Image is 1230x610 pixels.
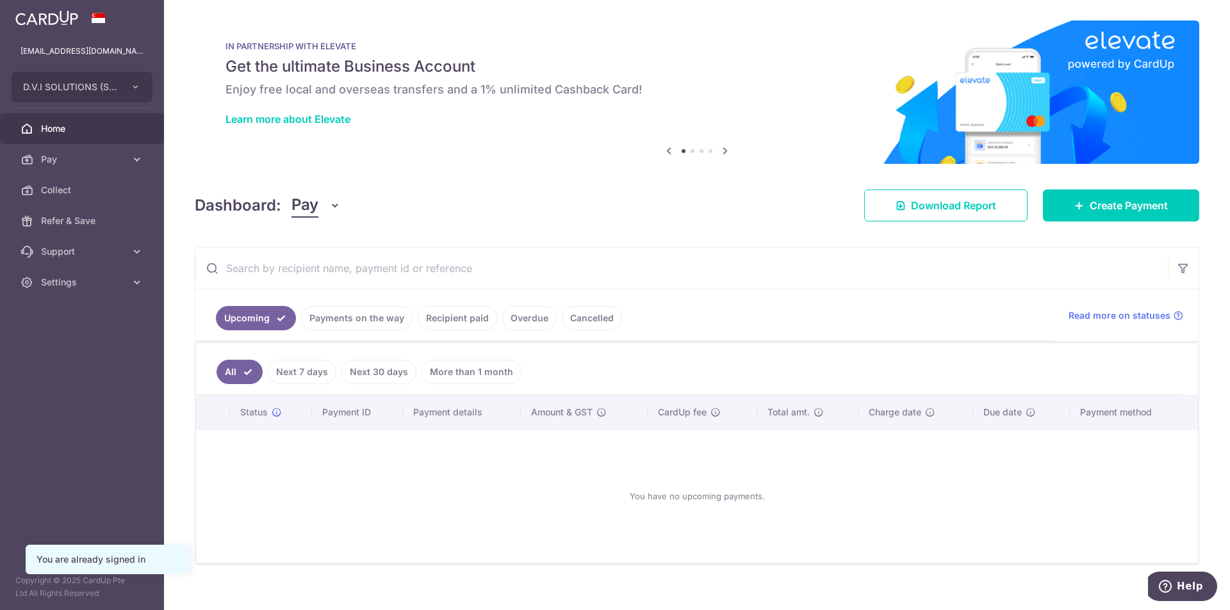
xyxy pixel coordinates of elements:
a: Learn more about Elevate [225,113,350,125]
img: CardUp [15,10,78,26]
span: CardUp fee [658,406,707,419]
span: Amount & GST [531,406,593,419]
button: D.V.I SOLUTIONS (S) PTE. LTD. [12,72,152,102]
img: Renovation banner [195,20,1199,164]
a: Overdue [502,306,557,330]
div: You are already signed in [37,553,179,566]
span: Download Report [911,198,996,213]
span: Collect [41,184,126,197]
a: Read more on statuses [1069,309,1183,322]
input: Search by recipient name, payment id or reference [195,248,1168,289]
th: Payment method [1070,396,1198,429]
span: Due date [983,406,1022,419]
a: More than 1 month [422,360,521,384]
a: Upcoming [216,306,296,330]
a: Download Report [864,189,1028,221]
a: Next 7 days [268,360,336,384]
span: D.V.I SOLUTIONS (S) PTE. LTD. [23,81,118,93]
span: Support [41,245,126,258]
p: IN PARTNERSHIP WITH ELEVATE [225,41,1168,51]
span: Charge date [869,406,921,419]
a: Payments on the way [301,306,413,330]
span: Pay [41,153,126,166]
a: Next 30 days [341,360,416,384]
h4: Dashboard: [195,194,281,217]
p: [EMAIL_ADDRESS][DOMAIN_NAME] [20,45,143,58]
span: Pay [291,193,318,218]
iframe: Opens a widget where you can find more information [1148,572,1217,604]
span: Settings [41,276,126,289]
a: Create Payment [1043,189,1199,221]
th: Payment ID [312,396,403,429]
button: Pay [291,193,341,218]
span: Create Payment [1090,198,1168,213]
a: Cancelled [562,306,622,330]
a: Recipient paid [418,306,497,330]
span: Refer & Save [41,214,126,227]
h5: Get the ultimate Business Account [225,56,1168,77]
span: Read more on statuses [1069,309,1170,322]
th: Payment details [403,396,521,429]
span: Home [41,122,126,135]
span: Status [240,406,268,419]
a: All [217,360,263,384]
h6: Enjoy free local and overseas transfers and a 1% unlimited Cashback Card! [225,82,1168,97]
span: Total amt. [767,406,810,419]
div: You have no upcoming payments. [211,440,1183,552]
